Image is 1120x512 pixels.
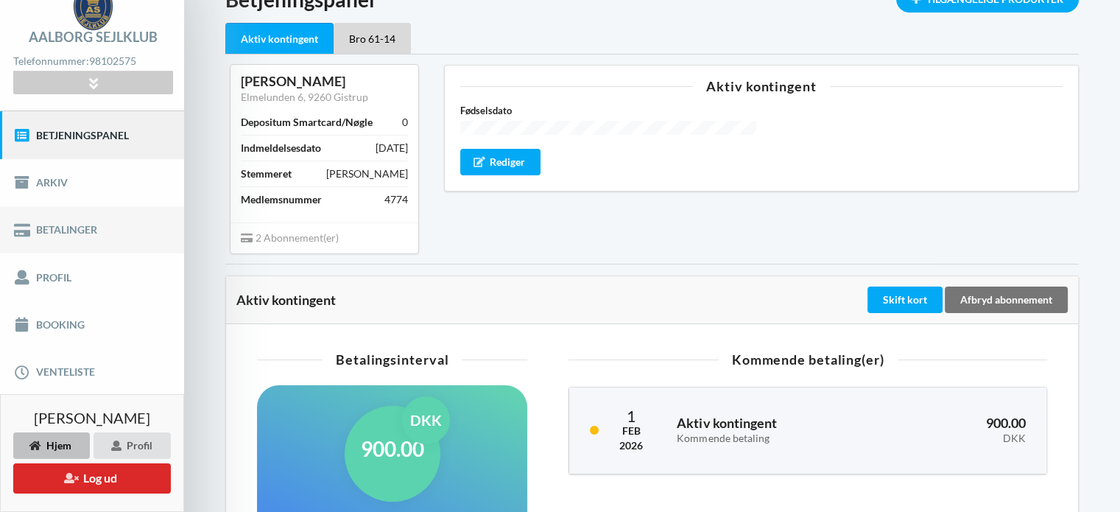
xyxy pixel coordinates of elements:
div: Skift kort [867,287,943,313]
span: [PERSON_NAME] [34,410,150,425]
div: Kommende betaling(er) [568,353,1047,366]
h1: 900.00 [361,435,424,462]
div: 1 [619,408,643,424]
div: 0 [402,115,408,130]
div: 2026 [619,438,643,453]
a: Elmelunden 6, 9260 Gistrup [241,91,368,103]
div: Afbryd abonnement [945,287,1068,313]
div: DKK [402,396,450,444]
div: Depositum Smartcard/Nøgle [241,115,373,130]
div: Stemmeret [241,166,292,181]
div: Kommende betaling [677,432,870,445]
div: [DATE] [376,141,408,155]
div: Telefonnummer: [13,52,172,71]
div: Feb [619,424,643,438]
div: Aalborg Sejlklub [29,30,158,43]
div: Rediger [460,149,541,175]
strong: 98102575 [89,55,136,67]
button: Log ud [13,463,171,494]
div: Betalingsinterval [257,353,527,366]
div: Indmeldelsesdato [241,141,321,155]
div: 4774 [384,192,408,207]
div: Profil [94,432,171,459]
div: Aktiv kontingent [225,23,334,55]
h3: 900.00 [892,415,1026,444]
div: Bro 61-14 [334,23,411,54]
div: [PERSON_NAME] [241,73,408,90]
label: Fødselsdato [460,103,756,118]
div: Hjem [13,432,90,459]
div: Medlemsnummer [241,192,322,207]
div: DKK [892,432,1026,445]
h3: Aktiv kontingent [677,415,870,444]
div: [PERSON_NAME] [326,166,408,181]
div: Aktiv kontingent [460,80,1063,93]
span: 2 Abonnement(er) [241,231,339,244]
div: Aktiv kontingent [236,292,864,307]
